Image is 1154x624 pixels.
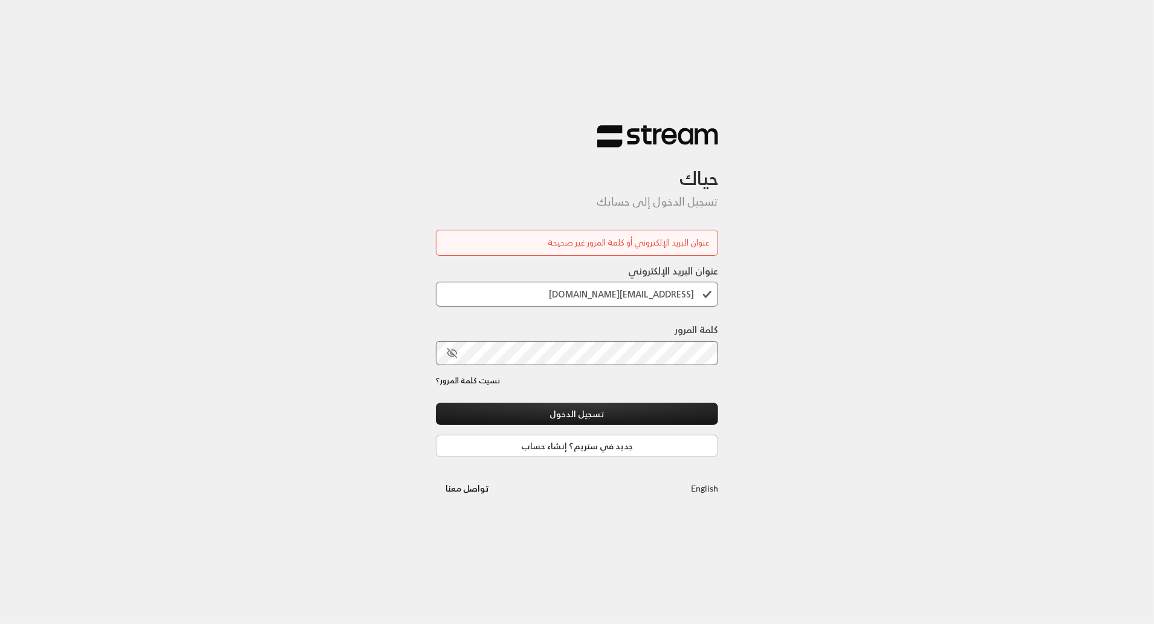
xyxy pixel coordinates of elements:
[436,477,499,499] button: تواصل معنا
[436,435,719,457] a: جديد في ستريم؟ إنشاء حساب
[675,322,718,337] label: كلمة المرور
[436,148,719,190] h3: حياك
[442,343,462,363] button: toggle password visibility
[628,264,718,278] label: عنوان البريد الإلكتروني
[436,195,719,209] h5: تسجيل الدخول إلى حسابك
[436,481,499,496] a: تواصل معنا
[691,477,718,499] a: English
[436,375,500,387] a: نسيت كلمة المرور؟
[436,403,719,425] button: تسجيل الدخول
[597,125,718,148] img: Stream Logo
[444,236,710,249] div: عنوان البريد الإلكتروني أو كلمة المرور غير صحيحة
[436,282,719,307] input: اكتب بريدك الإلكتروني هنا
